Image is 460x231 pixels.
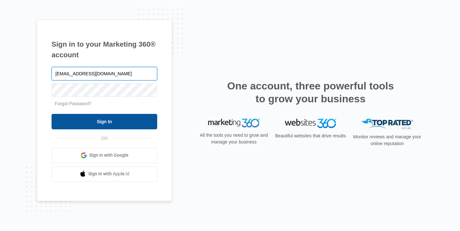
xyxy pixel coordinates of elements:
img: Websites 360 [285,119,336,128]
p: All the tools you need to grow and manage your business [198,132,270,145]
span: OR [97,135,112,142]
span: Sign in with Apple Id [88,171,129,177]
input: Sign In [52,114,157,129]
span: Sign in with Google [89,152,129,159]
a: Sign in with Apple Id [52,166,157,182]
img: Top Rated Local [361,119,413,129]
input: Email [52,67,157,80]
a: Sign in with Google [52,148,157,163]
img: Marketing 360 [208,119,260,128]
h2: One account, three powerful tools to grow your business [225,79,396,105]
p: Beautiful websites that drive results [274,133,347,139]
a: Forgot Password? [55,101,91,106]
p: Monitor reviews and manage your online reputation [351,134,423,147]
h1: Sign in to your Marketing 360® account [52,39,157,60]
